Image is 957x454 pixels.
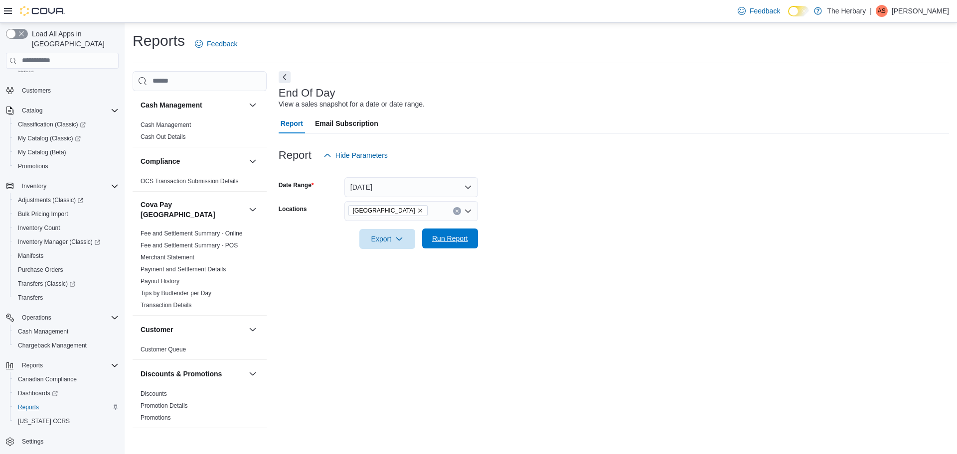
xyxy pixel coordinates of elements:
button: Users [10,63,123,77]
a: Bulk Pricing Import [14,208,72,220]
button: Cash Management [247,99,259,111]
button: Cash Management [141,100,245,110]
button: Canadian Compliance [10,372,123,386]
button: Cova Pay [GEOGRAPHIC_DATA] [141,200,245,220]
a: Payment and Settlement Details [141,266,226,273]
span: Load All Apps in [GEOGRAPHIC_DATA] [28,29,119,49]
a: Classification (Classic) [14,118,90,130]
a: My Catalog (Beta) [14,146,70,158]
span: Settings [22,438,43,446]
button: Customers [2,83,123,98]
div: Discounts & Promotions [133,388,267,428]
span: Fee and Settlement Summary - Online [141,229,243,237]
a: Promotions [14,160,52,172]
span: Transfers (Classic) [14,278,119,290]
a: Inventory Manager (Classic) [10,235,123,249]
h3: Customer [141,325,173,335]
a: Dashboards [14,387,62,399]
a: Tips by Budtender per Day [141,290,211,297]
span: Adjustments (Classic) [14,194,119,206]
button: Promotions [10,159,123,173]
span: Users [18,66,33,74]
button: Customer [247,324,259,336]
a: Transfers (Classic) [10,277,123,291]
button: Cova Pay [GEOGRAPHIC_DATA] [247,204,259,216]
span: Classification (Classic) [14,118,119,130]
a: Fee and Settlement Summary - POS [141,242,238,249]
span: Export [365,229,409,249]
span: Tips by Budtender per Day [141,289,211,297]
div: View a sales snapshot for a date or date range. [279,99,425,110]
span: AS [878,5,886,17]
span: Cash Management [14,326,119,338]
button: Reports [10,400,123,414]
a: [US_STATE] CCRS [14,415,74,427]
h1: Reports [133,31,185,51]
span: Bulk Pricing Import [18,210,68,218]
a: Customers [18,85,55,97]
span: My Catalog (Classic) [14,132,119,144]
button: [US_STATE] CCRS [10,414,123,428]
span: Run Report [432,233,468,243]
button: Inventory [2,179,123,193]
a: Manifests [14,250,47,262]
a: Discounts [141,390,167,397]
a: Adjustments (Classic) [10,193,123,207]
div: Compliance [133,175,267,191]
h3: Cash Management [141,100,202,110]
span: Reports [18,403,39,411]
a: Cash Out Details [141,133,186,140]
span: Cash Out Details [141,133,186,141]
span: Chargeback Management [14,340,119,351]
span: Customers [22,87,51,95]
h3: Discounts & Promotions [141,369,222,379]
button: Bulk Pricing Import [10,207,123,221]
span: Transaction Details [141,301,191,309]
button: Cash Management [10,325,123,339]
button: Settings [2,434,123,449]
span: Reports [22,361,43,369]
span: Purchase Orders [14,264,119,276]
button: Manifests [10,249,123,263]
button: Catalog [18,105,46,116]
button: Next [279,71,291,83]
a: Promotions [141,414,171,421]
button: Inventory [18,180,50,192]
span: Feedback [750,6,780,16]
button: Compliance [247,155,259,167]
span: Reports [14,401,119,413]
span: [US_STATE] CCRS [18,417,70,425]
span: Canadian Compliance [14,373,119,385]
div: Alex Saez [876,5,888,17]
span: Promotions [14,160,119,172]
a: Users [14,64,37,76]
span: Canadian Compliance [18,375,77,383]
a: Customer Queue [141,346,186,353]
span: Fee and Settlement Summary - POS [141,241,238,249]
button: Export [359,229,415,249]
span: [GEOGRAPHIC_DATA] [353,206,415,216]
span: My Catalog (Beta) [18,148,66,156]
h3: End Of Day [279,87,335,99]
span: Email Subscription [315,113,378,133]
span: Customer Queue [141,345,186,353]
span: Hide Parameters [335,150,388,160]
span: Feedback [207,39,237,49]
button: Clear input [453,207,461,215]
button: Remove Kingston from selection in this group [417,208,423,214]
a: Payout History [141,278,179,285]
div: Customer [133,343,267,359]
button: [DATE] [344,177,478,197]
a: Purchase Orders [14,264,67,276]
span: Bulk Pricing Import [14,208,119,220]
button: Customer [141,325,245,335]
button: Catalog [2,104,123,117]
h3: Compliance [141,156,180,166]
button: Transfers [10,291,123,305]
span: Report [281,113,303,133]
a: My Catalog (Classic) [10,131,123,145]
a: Chargeback Management [14,340,91,351]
